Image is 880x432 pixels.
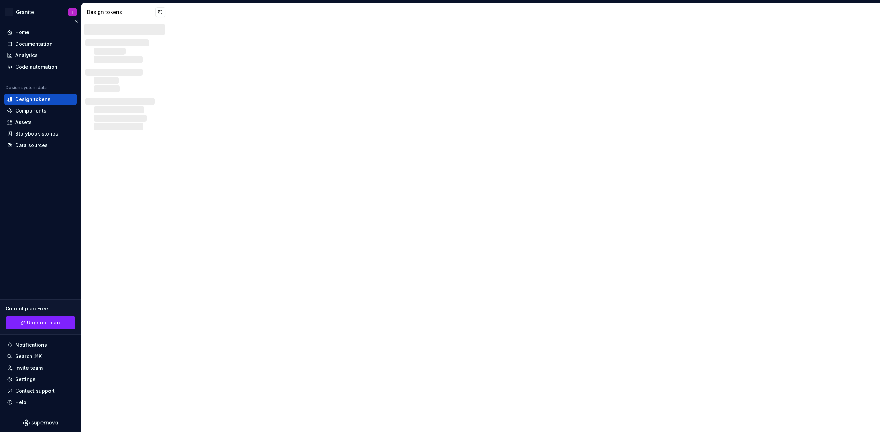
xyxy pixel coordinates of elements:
div: T [71,9,74,15]
div: Data sources [15,142,48,149]
a: Code automation [4,61,77,72]
button: Collapse sidebar [71,16,81,26]
div: Design tokens [15,96,51,103]
div: Code automation [15,63,58,70]
a: Settings [4,374,77,385]
a: Invite team [4,362,77,373]
span: Upgrade plan [27,319,60,326]
div: Settings [15,376,36,383]
div: Home [15,29,29,36]
div: Components [15,107,46,114]
a: Components [4,105,77,116]
div: Design tokens [87,9,155,16]
div: Granite [16,9,34,16]
div: Current plan : Free [6,305,75,312]
div: Analytics [15,52,38,59]
div: Assets [15,119,32,126]
div: Search ⌘K [15,353,42,360]
div: Contact support [15,387,55,394]
div: I [5,8,13,16]
a: Home [4,27,77,38]
button: Notifications [4,339,77,350]
a: Design tokens [4,94,77,105]
a: Data sources [4,140,77,151]
svg: Supernova Logo [23,419,58,426]
a: Storybook stories [4,128,77,139]
div: Help [15,399,26,406]
a: Assets [4,117,77,128]
button: Help [4,397,77,408]
a: Upgrade plan [6,316,75,329]
button: IGraniteT [1,5,79,20]
a: Analytics [4,50,77,61]
div: Notifications [15,341,47,348]
button: Search ⌘K [4,351,77,362]
div: Design system data [6,85,47,91]
div: Storybook stories [15,130,58,137]
div: Documentation [15,40,53,47]
button: Contact support [4,385,77,396]
div: Invite team [15,364,43,371]
a: Documentation [4,38,77,49]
